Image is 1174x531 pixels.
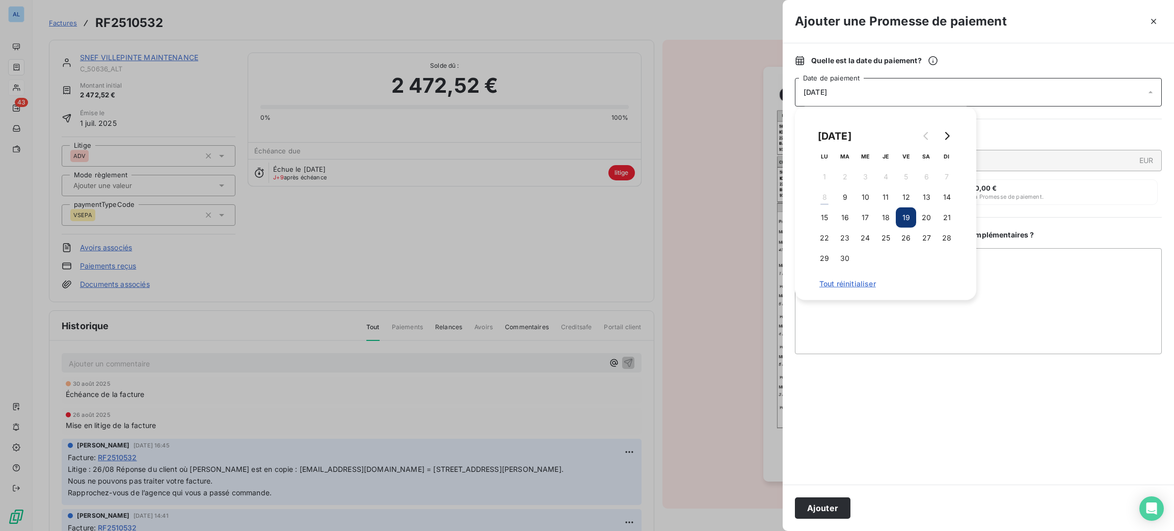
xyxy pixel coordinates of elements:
button: 30 [835,248,855,269]
th: jeudi [875,146,896,167]
th: mardi [835,146,855,167]
button: 14 [937,187,957,207]
button: 8 [814,187,835,207]
button: 18 [875,207,896,228]
button: 12 [896,187,916,207]
button: 16 [835,207,855,228]
span: [DATE] [804,88,827,96]
button: 13 [916,187,937,207]
th: lundi [814,146,835,167]
button: 19 [896,207,916,228]
button: 24 [855,228,875,248]
button: Go to next month [937,126,957,146]
button: 4 [875,167,896,187]
button: 3 [855,167,875,187]
button: 29 [814,248,835,269]
button: Ajouter [795,497,850,519]
button: 28 [937,228,957,248]
span: 0,00 € [975,184,997,192]
span: Quelle est la date du paiement ? [811,56,938,66]
button: 22 [814,228,835,248]
button: 17 [855,207,875,228]
span: Tout réinitialiser [819,280,952,288]
button: 6 [916,167,937,187]
button: 7 [937,167,957,187]
button: Go to previous month [916,126,937,146]
button: 10 [855,187,875,207]
button: 27 [916,228,937,248]
button: 5 [896,167,916,187]
th: dimanche [937,146,957,167]
button: 26 [896,228,916,248]
h3: Ajouter une Promesse de paiement [795,12,1007,31]
button: 25 [875,228,896,248]
button: 1 [814,167,835,187]
th: vendredi [896,146,916,167]
button: 15 [814,207,835,228]
button: 9 [835,187,855,207]
button: 20 [916,207,937,228]
th: samedi [916,146,937,167]
th: mercredi [855,146,875,167]
button: 11 [875,187,896,207]
button: 21 [937,207,957,228]
div: [DATE] [814,128,855,144]
div: Open Intercom Messenger [1139,496,1164,521]
button: 23 [835,228,855,248]
button: 2 [835,167,855,187]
